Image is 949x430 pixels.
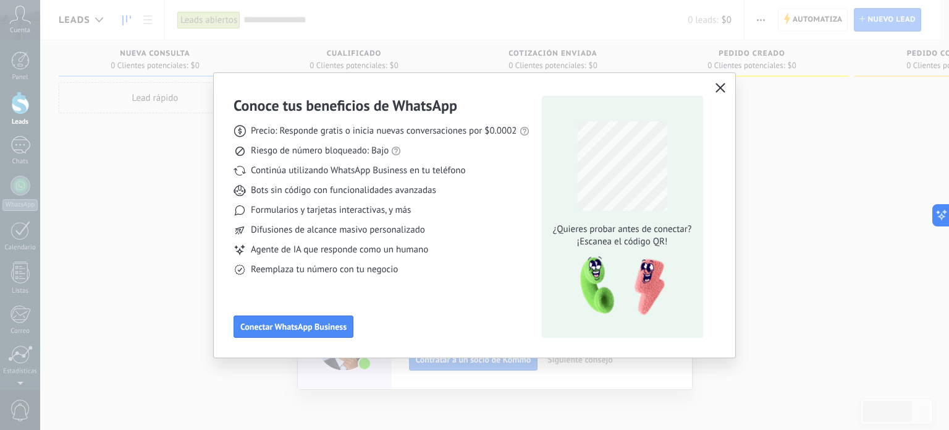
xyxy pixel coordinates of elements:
[234,96,457,115] h3: Conoce tus beneficios de WhatsApp
[251,125,517,137] span: Precio: Responde gratis o inicia nuevas conversaciones por $0.0002
[570,253,667,319] img: qr-pic-1x.png
[251,244,428,256] span: Agente de IA que responde como un humano
[549,223,695,236] span: ¿Quieres probar antes de conectar?
[234,316,353,338] button: Conectar WhatsApp Business
[251,184,436,197] span: Bots sin código con funcionalidades avanzadas
[251,165,465,177] span: Continúa utilizando WhatsApp Business en tu teléfono
[240,322,347,331] span: Conectar WhatsApp Business
[549,236,695,248] span: ¡Escanea el código QR!
[251,264,398,276] span: Reemplaza tu número con tu negocio
[251,224,425,236] span: Difusiones de alcance masivo personalizado
[251,204,411,217] span: Formularios y tarjetas interactivas, y más
[251,145,389,157] span: Riesgo de número bloqueado: Bajo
